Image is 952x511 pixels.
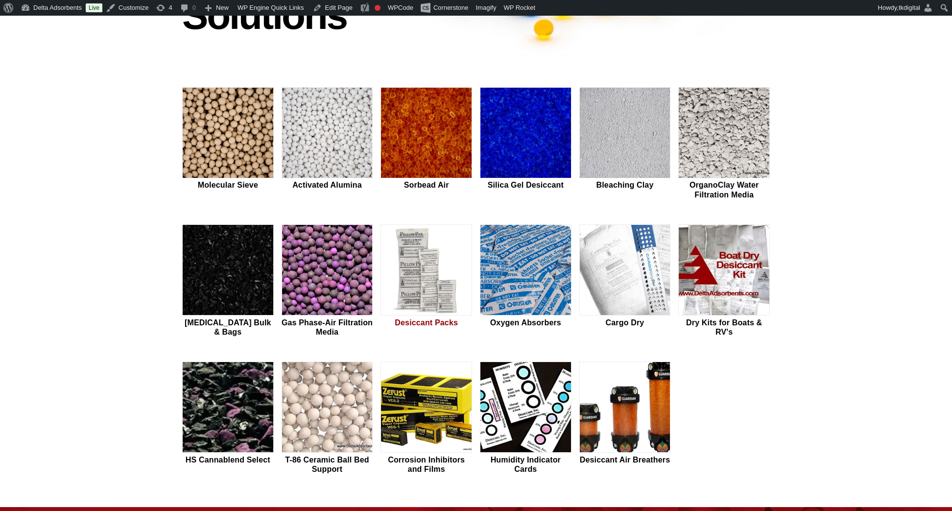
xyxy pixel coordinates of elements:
[480,224,571,338] a: Oxygen Absorbers
[579,318,671,327] h2: Cargo Dry
[480,87,571,201] a: Silica Gel Desiccant
[480,455,571,474] h2: Humidity Indicator Cards
[375,5,381,11] div: Focus keyphrase not set
[182,87,274,201] a: Molecular Sieve
[678,180,770,199] h2: OrganoClay Water Filtration Media
[282,455,373,474] h2: T-86 Ceramic Ball Bed Support
[899,4,920,11] span: tkdigital
[381,224,472,338] a: Desiccant Packs
[86,3,102,12] a: Live
[182,318,274,337] h2: [MEDICAL_DATA] Bulk & Bags
[282,318,373,337] h2: Gas Phase-Air Filtration Media
[182,362,274,475] a: HS Cannablend Select
[282,224,373,338] a: Gas Phase-Air Filtration Media
[381,180,472,190] h2: Sorbead Air
[678,87,770,201] a: OrganoClay Water Filtration Media
[182,180,274,190] h2: Molecular Sieve
[480,318,571,327] h2: Oxygen Absorbers
[381,455,472,474] h2: Corrosion Inhibitors and Films
[579,87,671,201] a: Bleaching Clay
[579,224,671,338] a: Cargo Dry
[678,224,770,338] a: Dry Kits for Boats & RV's
[182,455,274,464] h2: HS Cannablend Select
[480,180,571,190] h2: Silica Gel Desiccant
[282,87,373,201] a: Activated Alumina
[579,362,671,475] a: Desiccant Air Breathers
[381,318,472,327] h2: Desiccant Packs
[282,180,373,190] h2: Activated Alumina
[579,455,671,464] h2: Desiccant Air Breathers
[480,362,571,475] a: Humidity Indicator Cards
[381,362,472,475] a: Corrosion Inhibitors and Films
[282,362,373,475] a: T-86 Ceramic Ball Bed Support
[678,318,770,337] h2: Dry Kits for Boats & RV's
[579,180,671,190] h2: Bleaching Clay
[182,224,274,338] a: [MEDICAL_DATA] Bulk & Bags
[381,87,472,201] a: Sorbead Air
